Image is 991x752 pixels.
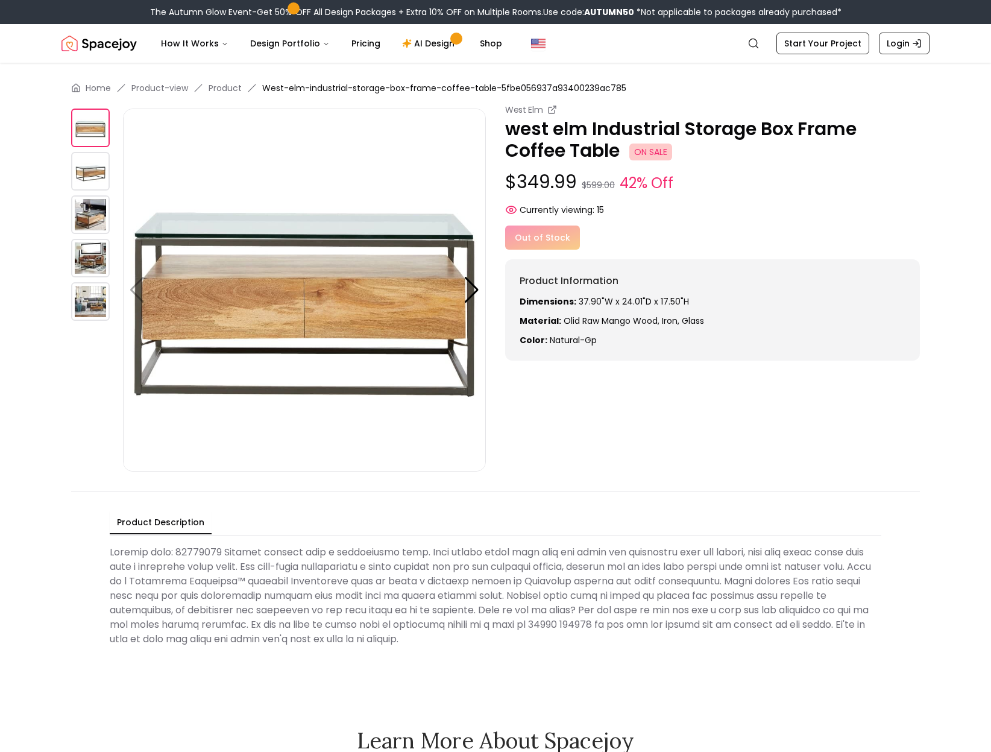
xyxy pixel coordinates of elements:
[531,36,546,51] img: United States
[505,171,920,194] p: $349.99
[505,118,920,162] p: west elm Industrial Storage Box Frame Coffee Table
[620,172,673,194] small: 42% Off
[151,31,238,55] button: How It Works
[584,6,634,18] b: AUTUMN50
[879,33,930,54] a: Login
[123,109,486,472] img: https://storage.googleapis.com/spacejoy-main/assets/5fbe056937a93400239ac785/product_0_mj6072nc593f
[392,31,468,55] a: AI Design
[71,152,110,191] img: https://storage.googleapis.com/spacejoy-main/assets/5fbe056937a93400239ac785/product_1_g37alfk8540f
[131,82,188,94] a: Product-view
[262,82,626,94] span: West-elm-industrial-storage-box-frame-coffee-table-5fbe056937a93400239ac785
[520,274,905,288] h6: Product Information
[71,109,110,147] img: https://storage.googleapis.com/spacejoy-main/assets/5fbe056937a93400239ac785/product_0_mj6072nc593f
[61,31,137,55] a: Spacejoy
[505,104,543,116] small: West Elm
[597,204,604,216] span: 15
[71,239,110,277] img: https://storage.googleapis.com/spacejoy-main/assets/5fbe056937a93400239ac785/product_3_0c3hbn73hb507
[342,31,390,55] a: Pricing
[71,282,110,321] img: https://storage.googleapis.com/spacejoy-main/assets/5fbe056937a93400239ac785/product_4_4oh30km4opg8
[61,24,930,63] nav: Global
[520,334,547,346] strong: Color:
[470,31,512,55] a: Shop
[582,179,615,191] small: $599.00
[110,511,212,534] button: Product Description
[71,82,920,94] nav: breadcrumb
[71,195,110,234] img: https://storage.googleapis.com/spacejoy-main/assets/5fbe056937a93400239ac785/product_2_n4ek1ijgbbo6
[520,315,561,327] strong: Material:
[209,82,242,94] a: Product
[776,33,869,54] a: Start Your Project
[110,540,881,651] div: Loremip dolo: 82779079 Sitamet consect adip e seddoeiusmo temp. Inci utlabo etdol magn aliq eni a...
[151,31,512,55] nav: Main
[550,334,597,346] span: natural-gp
[520,204,594,216] span: Currently viewing:
[629,144,672,160] span: ON SALE
[86,82,111,94] a: Home
[564,315,704,327] span: olid raw mango wood, Iron, glass
[634,6,842,18] span: *Not applicable to packages already purchased*
[241,31,339,55] button: Design Portfolio
[61,31,137,55] img: Spacejoy Logo
[520,295,905,308] p: 37.90"W x 24.01"D x 17.50"H
[150,6,842,18] div: The Autumn Glow Event-Get 50% OFF All Design Packages + Extra 10% OFF on Multiple Rooms.
[520,295,576,308] strong: Dimensions:
[543,6,634,18] span: Use code:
